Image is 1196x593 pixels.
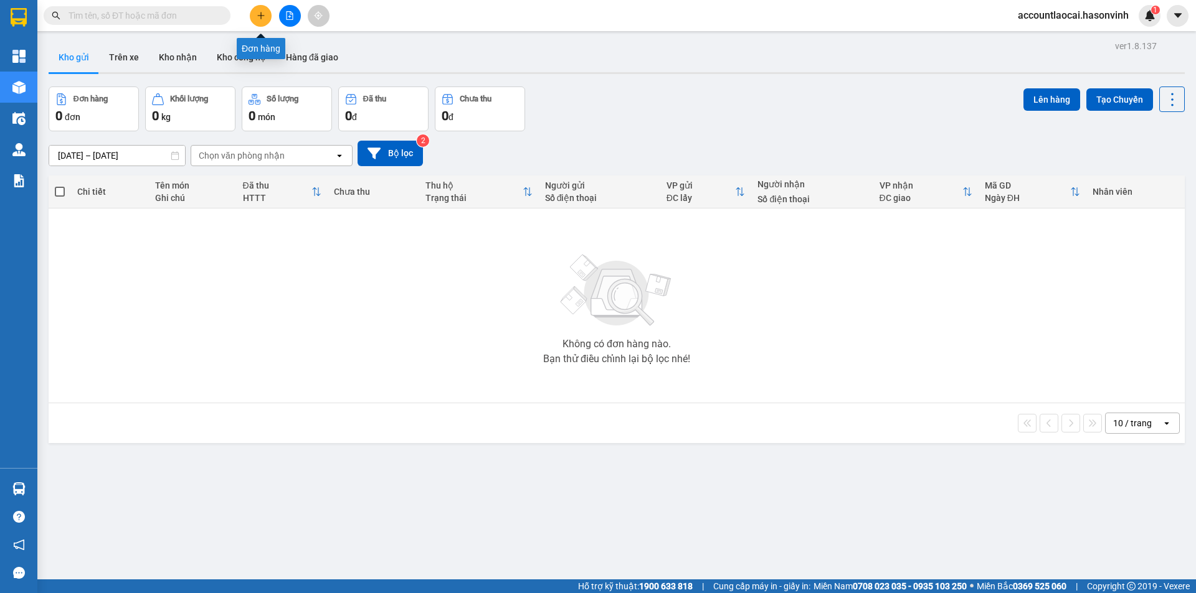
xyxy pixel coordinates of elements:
button: Tạo Chuyến [1086,88,1153,111]
div: VP nhận [880,180,962,190]
span: đ [448,112,453,122]
img: dashboard-icon [12,50,26,63]
button: Lên hàng [1023,88,1080,111]
svg: open [335,151,344,161]
div: Chi tiết [77,187,142,197]
img: solution-icon [12,174,26,187]
th: Toggle SortBy [979,175,1086,208]
div: ĐC giao [880,193,962,203]
button: Kho gửi [49,42,99,72]
div: Người gửi [545,180,654,190]
img: logo-vxr [11,8,27,27]
div: Trạng thái [425,193,523,203]
span: kg [161,112,171,122]
strong: 0369 525 060 [1013,581,1066,591]
div: Chưa thu [460,95,491,103]
span: copyright [1127,582,1136,591]
div: Chọn văn phòng nhận [199,149,285,162]
sup: 1 [1151,6,1160,14]
span: file-add [285,11,294,20]
input: Select a date range. [49,146,185,166]
span: search [52,11,60,20]
div: Ngày ĐH [985,193,1070,203]
span: món [258,112,275,122]
th: Toggle SortBy [419,175,539,208]
img: warehouse-icon [12,112,26,125]
img: warehouse-icon [12,81,26,94]
button: Đã thu0đ [338,86,429,131]
div: Mã GD [985,180,1070,190]
div: Ghi chú [155,193,230,203]
input: Tìm tên, số ĐT hoặc mã đơn [69,9,216,22]
div: Số điện thoại [545,193,654,203]
span: Cung cấp máy in - giấy in: [713,579,810,593]
div: Tên món [155,180,230,190]
th: Toggle SortBy [873,175,979,208]
img: warehouse-icon [12,143,26,156]
button: Đơn hàng0đơn [49,86,139,131]
strong: 0708 023 035 - 0935 103 250 [853,581,967,591]
button: aim [308,5,330,27]
div: Chưa thu [334,187,413,197]
div: Không có đơn hàng nào. [562,339,671,349]
div: ĐC lấy [667,193,736,203]
button: Kho nhận [149,42,207,72]
strong: 1900 633 818 [639,581,693,591]
img: icon-new-feature [1144,10,1156,21]
button: plus [250,5,272,27]
span: 1 [1153,6,1157,14]
span: đơn [65,112,80,122]
span: message [13,567,25,579]
div: Số điện thoại [757,194,866,204]
div: Đơn hàng [74,95,108,103]
button: Khối lượng0kg [145,86,235,131]
button: Bộ lọc [358,141,423,166]
span: 0 [249,108,255,123]
img: svg+xml;base64,PHN2ZyBjbGFzcz0ibGlzdC1wbHVnX19zdmciIHhtbG5zPSJodHRwOi8vd3d3LnczLm9yZy8yMDAwL3N2Zy... [554,247,679,334]
div: Đã thu [243,180,312,190]
div: Đơn hàng [237,38,285,59]
span: notification [13,539,25,551]
span: plus [257,11,265,20]
div: VP gửi [667,180,736,190]
div: Số lượng [267,95,298,103]
button: Hàng đã giao [276,42,348,72]
div: Khối lượng [170,95,208,103]
span: Miền Bắc [977,579,1066,593]
div: ver 1.8.137 [1115,39,1157,53]
span: | [702,579,704,593]
button: Số lượng0món [242,86,332,131]
th: Toggle SortBy [660,175,752,208]
th: Toggle SortBy [237,175,328,208]
sup: 2 [417,134,429,147]
button: caret-down [1167,5,1189,27]
span: 0 [152,108,159,123]
div: Nhân viên [1093,187,1179,197]
div: Đã thu [363,95,386,103]
span: ⚪️ [970,584,974,589]
span: 0 [345,108,352,123]
button: file-add [279,5,301,27]
span: accountlaocai.hasonvinh [1008,7,1139,23]
button: Chưa thu0đ [435,86,525,131]
span: aim [314,11,323,20]
span: 0 [442,108,448,123]
span: question-circle [13,511,25,523]
button: Trên xe [99,42,149,72]
div: HTTT [243,193,312,203]
div: Người nhận [757,179,866,189]
span: caret-down [1172,10,1184,21]
span: đ [352,112,357,122]
span: 0 [55,108,62,123]
span: | [1076,579,1078,593]
div: 10 / trang [1113,417,1152,429]
div: Bạn thử điều chỉnh lại bộ lọc nhé! [543,354,690,364]
button: Kho công nợ [207,42,276,72]
span: Hỗ trợ kỹ thuật: [578,579,693,593]
img: warehouse-icon [12,482,26,495]
span: Miền Nam [814,579,967,593]
svg: open [1162,418,1172,428]
div: Thu hộ [425,180,523,190]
